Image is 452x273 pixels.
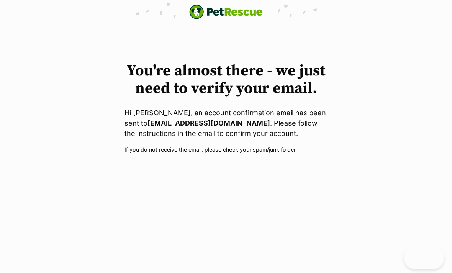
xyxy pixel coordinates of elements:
p: Hi [PERSON_NAME], an account confirmation email has been sent to . Please follow the instructions... [124,108,328,139]
iframe: Help Scout Beacon - Open [404,246,444,269]
a: PetRescue [189,5,263,19]
p: If you do not receive the email, please check your spam/junk folder. [124,145,328,154]
img: logo-e224e6f780fb5917bec1dbf3a21bbac754714ae5b6737aabdf751b685950b380.svg [189,5,263,19]
h1: You're almost there - we just need to verify your email. [124,62,328,97]
strong: [EMAIL_ADDRESS][DOMAIN_NAME] [147,119,270,127]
